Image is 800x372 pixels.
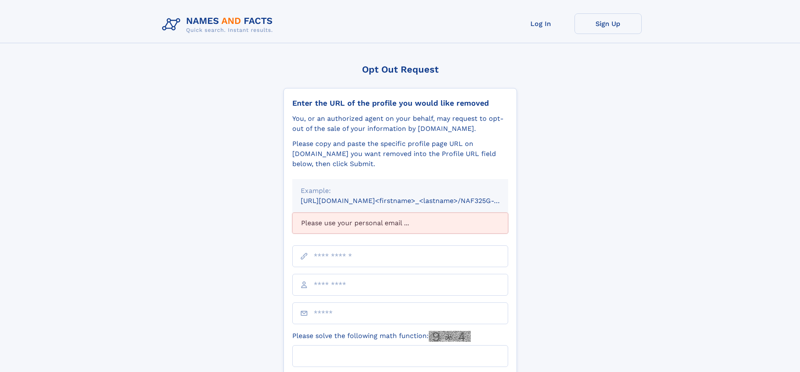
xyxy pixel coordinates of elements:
div: Please copy and paste the specific profile page URL on [DOMAIN_NAME] you want removed into the Pr... [292,139,508,169]
div: Example: [301,186,500,196]
div: You, or an authorized agent on your behalf, may request to opt-out of the sale of your informatio... [292,114,508,134]
div: Enter the URL of the profile you would like removed [292,99,508,108]
a: Sign Up [574,13,642,34]
small: [URL][DOMAIN_NAME]<firstname>_<lastname>/NAF325G-xxxxxxxx [301,197,524,205]
label: Please solve the following math function: [292,331,471,342]
a: Log In [507,13,574,34]
div: Please use your personal email ... [292,213,508,234]
div: Opt Out Request [283,64,517,75]
img: Logo Names and Facts [159,13,280,36]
